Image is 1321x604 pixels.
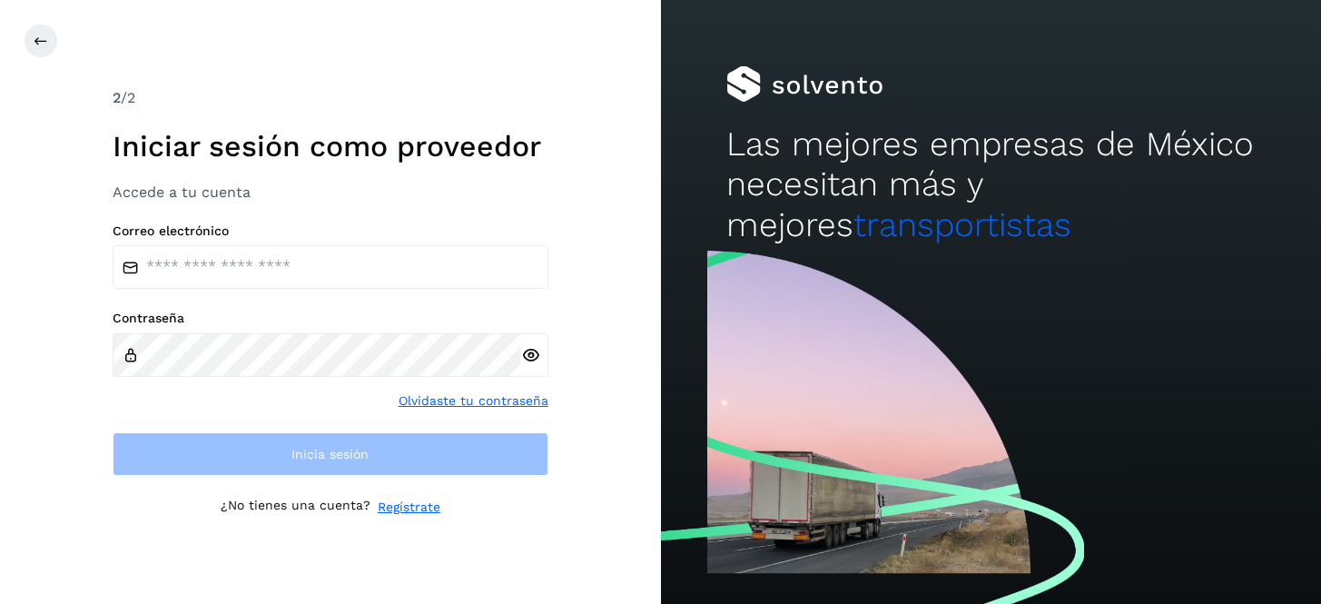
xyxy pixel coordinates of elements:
button: Inicia sesión [113,432,548,476]
a: Olvidaste tu contraseña [399,391,548,411]
h1: Iniciar sesión como proveedor [113,129,548,163]
span: transportistas [853,205,1071,244]
h2: Las mejores empresas de México necesitan más y mejores [726,124,1255,245]
span: 2 [113,89,121,106]
span: Inicia sesión [291,448,369,460]
label: Contraseña [113,311,548,326]
a: Regístrate [378,498,440,517]
label: Correo electrónico [113,223,548,239]
p: ¿No tienes una cuenta? [221,498,370,517]
div: /2 [113,87,548,109]
h3: Accede a tu cuenta [113,183,548,201]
